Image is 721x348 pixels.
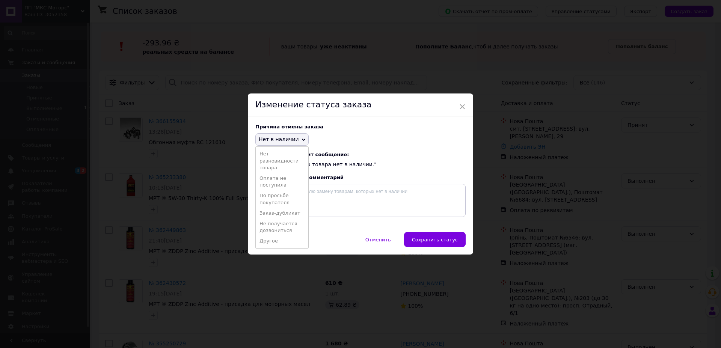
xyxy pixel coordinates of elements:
[255,175,466,180] div: Дополнительный комментарий
[255,152,466,169] div: "Извините, данного товара нет в наличии."
[459,100,466,113] span: ×
[256,236,308,246] li: Другое
[255,124,466,130] div: Причина отмены заказа
[412,237,458,243] span: Сохранить статус
[404,232,466,247] button: Сохранить статус
[256,208,308,218] li: Заказ-дубликат
[255,220,466,224] p: Осталось: 250 символов
[255,152,466,157] span: Покупатель получит сообщение:
[256,173,308,190] li: Оплата не поступила
[256,218,308,236] li: Не получается дозвониться
[357,232,399,247] button: Отменить
[259,136,299,142] span: Нет в наличии
[365,237,391,243] span: Отменить
[248,93,473,116] div: Изменение статуса заказа
[256,149,308,173] li: Нет разновидности товара
[256,190,308,208] li: По просьбе покупателя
